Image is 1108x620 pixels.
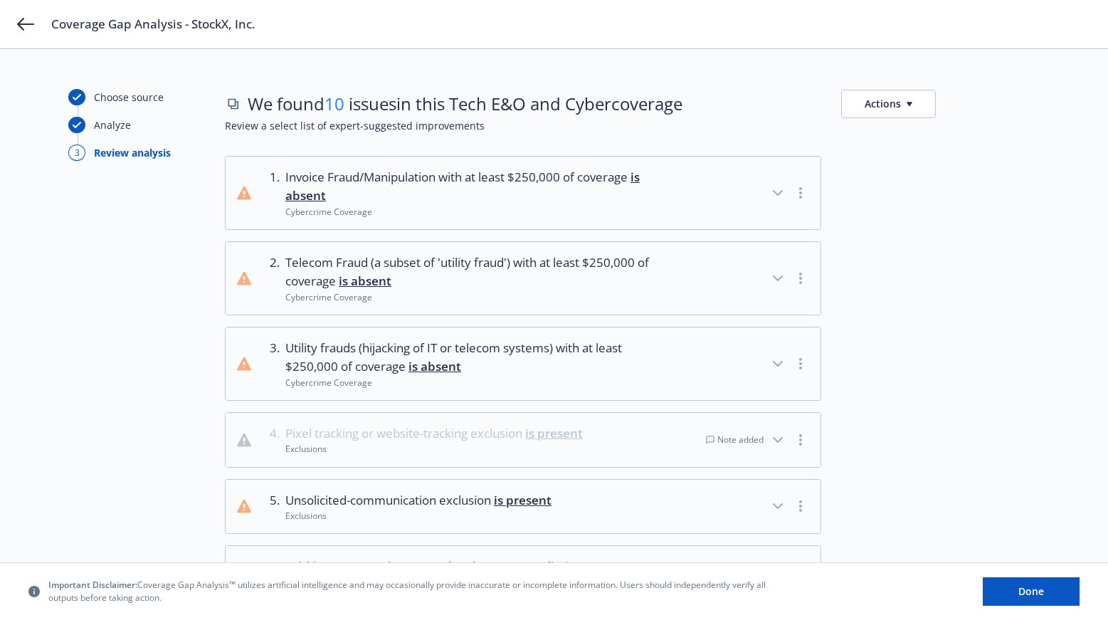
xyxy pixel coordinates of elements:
[285,168,666,206] span: Invoice Fraud/Manipulation with at least $250,000 of coverage
[388,558,572,574] span: is not equal to the aggregate limit
[48,579,774,604] span: Coverage Gap Analysis™ utilizes artificial intelligence and may occasionally provide inaccurate o...
[408,358,461,374] span: is absent
[226,157,821,229] button: 1.Invoice Fraud/Manipulation with at least $250,000 of coverage is absentCybercrime Coverage
[983,577,1080,606] button: Done
[226,242,821,315] button: 2.Telecom Fraud (a subset of 'utility fraud') with at least $250,000 of coverage is absentCybercr...
[263,557,280,589] div: 6 .
[285,339,666,377] span: Utility frauds (hijacking of IT or telecom systems) with at least $250,000 of coverage
[706,434,764,446] div: Note added
[263,491,280,522] div: 5 .
[494,492,552,508] span: is present
[285,491,552,510] span: Unsolicited-communication exclusion
[285,206,666,218] div: Cybercrime Coverage
[263,253,280,303] div: 2 .
[339,273,391,289] span: is absent
[841,90,936,118] button: Actions
[225,118,1040,133] span: Review a select list of expert-suggested improvements
[226,480,821,534] button: 5.Unsolicited-communication exclusion is presentExclusions
[94,117,131,132] div: Analyze
[226,413,821,467] button: 4.Pixel tracking or website-tracking exclusion is presentExclusionsNote added
[248,92,682,116] span: We found issues in this Tech E&O and Cyber coverage
[51,16,255,33] span: Coverage Gap Analysis - StockX, Inc.
[285,557,572,576] span: Bricking Coverage
[226,546,821,600] button: 6.Bricking Coverage is not equal to the aggregate limitFirst Party Coverages
[1018,584,1044,598] span: Done
[94,145,171,160] div: Review analysis
[285,377,666,389] div: Cybercrime Coverage
[285,443,583,455] div: Exclusions
[263,168,280,218] div: 1 .
[94,90,164,105] div: Choose source
[263,424,280,456] div: 4 .
[285,510,552,522] div: Exclusions
[68,145,85,161] div: 3
[325,92,344,115] span: 10
[263,339,280,389] div: 3 .
[226,327,821,400] button: 3.Utility frauds (hijacking of IT or telecom systems) with at least $250,000 of coverage is absen...
[841,89,936,118] button: Actions
[48,579,137,592] span: Important Disclaimer:
[285,424,583,443] span: Pixel tracking or website-tracking exclusion
[285,253,666,291] span: Telecom Fraud (a subset of 'utility fraud') with at least $250,000 of coverage
[285,291,666,303] div: Cybercrime Coverage
[525,425,583,441] span: is present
